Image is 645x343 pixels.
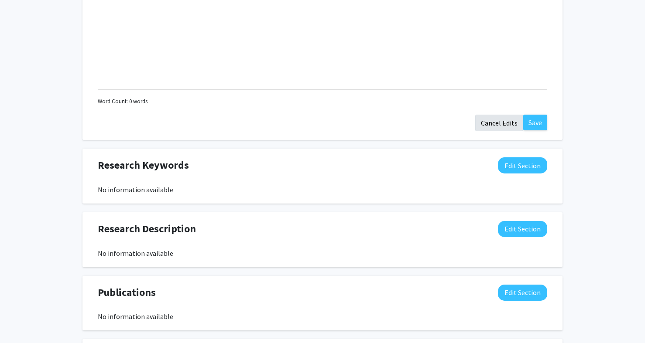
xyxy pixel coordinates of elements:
[498,221,547,237] button: Edit Research Description
[498,285,547,301] button: Edit Publications
[98,97,148,105] small: Word Count: 0 words
[98,221,196,237] span: Research Description
[98,184,547,195] div: No information available
[7,304,37,336] iframe: Chat
[98,311,547,322] div: No information available
[475,115,523,131] button: Cancel Edits
[498,157,547,173] button: Edit Research Keywords
[98,285,156,300] span: Publications
[523,115,547,130] button: Save
[98,157,189,173] span: Research Keywords
[98,248,547,258] div: No information available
